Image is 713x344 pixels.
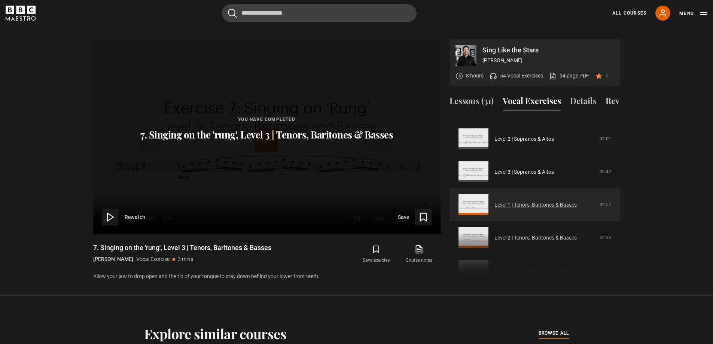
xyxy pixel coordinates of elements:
p: Vocal Exercise [136,255,170,263]
p: Allow your jaw to drop open and the tip of your tongue to stay down behind your lower front teeth. [93,273,441,280]
button: Vocal Exercises [503,95,561,110]
p: [PERSON_NAME] [93,255,133,263]
a: Level 3 | Sopranos & Altos [494,168,554,176]
a: browse all [539,329,569,338]
h1: 7. Singing on the 'rung', Level 3 | Tenors, Baritones & Basses [93,243,271,252]
input: Search [222,4,417,22]
p: 54 Vocal Exercises [500,72,543,80]
a: All Courses [612,10,646,16]
p: Sing Like the Stars [482,47,614,54]
span: Rewatch [125,213,145,221]
button: Reviews (60) [606,95,652,110]
p: 7. Singing on the 'rung', Level 3 | Tenors, Baritones & Basses [140,129,393,141]
h2: Explore similar courses [144,326,287,341]
p: [PERSON_NAME] [482,57,614,64]
button: Details [570,95,597,110]
svg: BBC Maestro [6,6,36,21]
p: 8 hours [466,72,484,80]
p: 3 mins [178,255,193,263]
a: 94 page PDF [549,72,589,80]
a: Course notes [397,243,440,265]
span: Save [398,213,409,221]
button: Toggle navigation [679,10,707,17]
button: Submit the search query [228,9,237,18]
button: Save [398,209,432,225]
button: Save exercise [355,243,397,265]
a: Level 2 | Sopranos & Altos [494,135,554,143]
p: You have completed [140,116,393,123]
button: Rewatch [102,209,145,225]
a: Level 1 | Tenors, Baritones & Basses [494,201,577,209]
button: Lessons (31) [450,95,494,110]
